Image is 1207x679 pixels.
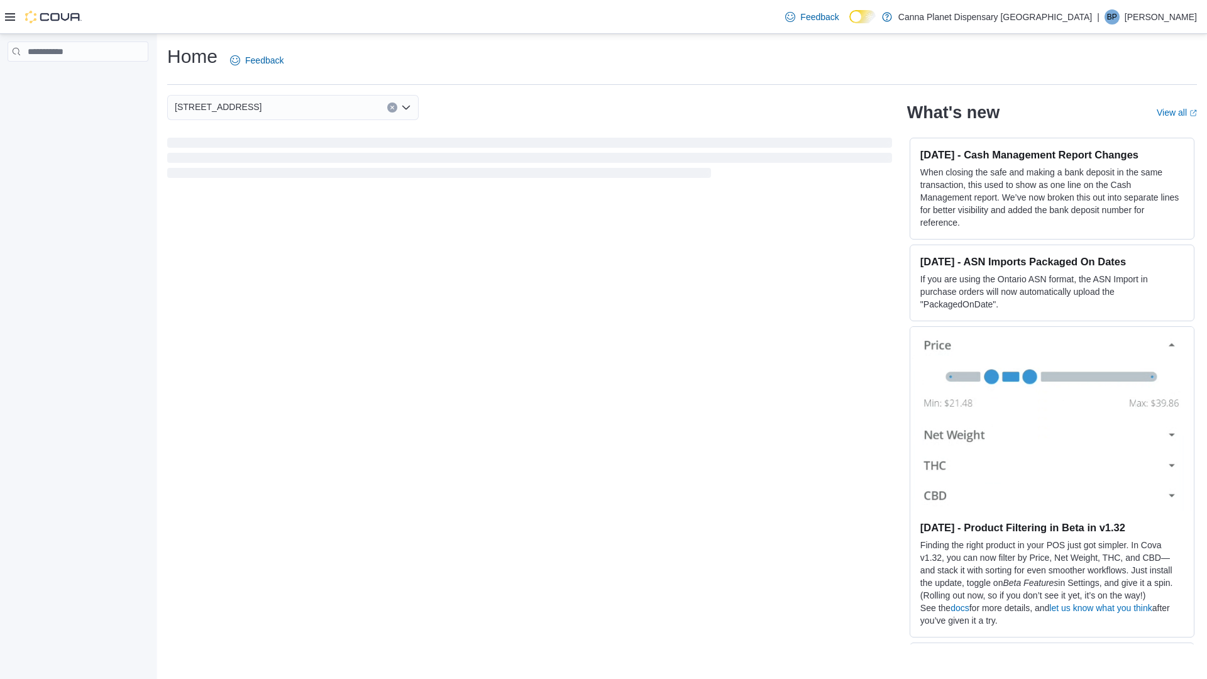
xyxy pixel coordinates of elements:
span: BP [1107,9,1117,25]
img: Cova [25,11,82,23]
nav: Complex example [8,64,148,94]
a: docs [951,603,969,613]
p: Canna Planet Dispensary [GEOGRAPHIC_DATA] [898,9,1092,25]
p: If you are using the Ontario ASN format, the ASN Import in purchase orders will now automatically... [920,273,1184,311]
span: Dark Mode [849,23,850,24]
p: Finding the right product in your POS just got simpler. In Cova v1.32, you can now filter by Pric... [920,539,1184,602]
p: [PERSON_NAME] [1125,9,1197,25]
span: [STREET_ADDRESS] [175,99,262,114]
span: Feedback [800,11,839,23]
p: See the for more details, and after you’ve given it a try. [920,602,1184,627]
span: Feedback [245,54,284,67]
h3: [DATE] - Cash Management Report Changes [920,148,1184,161]
em: Beta Features [1003,578,1058,588]
h2: What's new [907,102,1000,123]
h1: Home [167,44,218,69]
h3: [DATE] - Product Filtering in Beta in v1.32 [920,521,1184,534]
span: Loading [167,140,892,180]
button: Open list of options [401,102,411,113]
a: Feedback [225,48,289,73]
a: Feedback [780,4,844,30]
input: Dark Mode [849,10,876,23]
div: Binal Patel [1105,9,1120,25]
p: When closing the safe and making a bank deposit in the same transaction, this used to show as one... [920,166,1184,229]
a: let us know what you think [1049,603,1152,613]
button: Clear input [387,102,397,113]
svg: External link [1189,109,1197,117]
p: | [1097,9,1100,25]
h3: [DATE] - ASN Imports Packaged On Dates [920,255,1184,268]
a: View allExternal link [1157,108,1197,118]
